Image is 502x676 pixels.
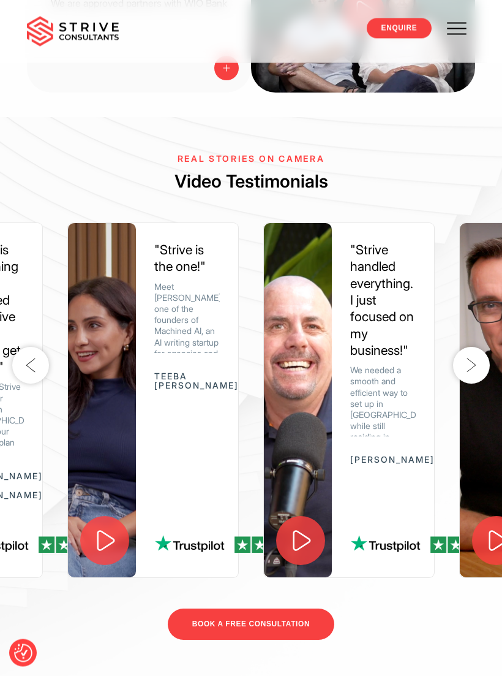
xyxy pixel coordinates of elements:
button: Previous [12,347,49,384]
p: Teeba [PERSON_NAME] [154,372,220,391]
p: [PERSON_NAME] [350,455,416,465]
p: We needed a smooth and efficient way to set up in [GEOGRAPHIC_DATA] while still residing in [GEOG... [350,365,416,477]
div: "Strive is the one!" [154,242,220,276]
img: tp-review.png [155,535,320,553]
p: Meet [PERSON_NAME], one of the founders of Machined AI, an AI writing startup for agencies and ot... [154,282,220,471]
button: Consent Preferences [14,644,32,663]
a: BOOK A FREE CONSULTATION [168,609,334,640]
a: ENQUIRE [367,18,432,39]
img: Revisit consent button [14,644,32,663]
button: Next [453,347,490,384]
img: main-logo.svg [27,17,119,47]
div: "Strive handled everything. I just focused on my business!" [350,242,416,359]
